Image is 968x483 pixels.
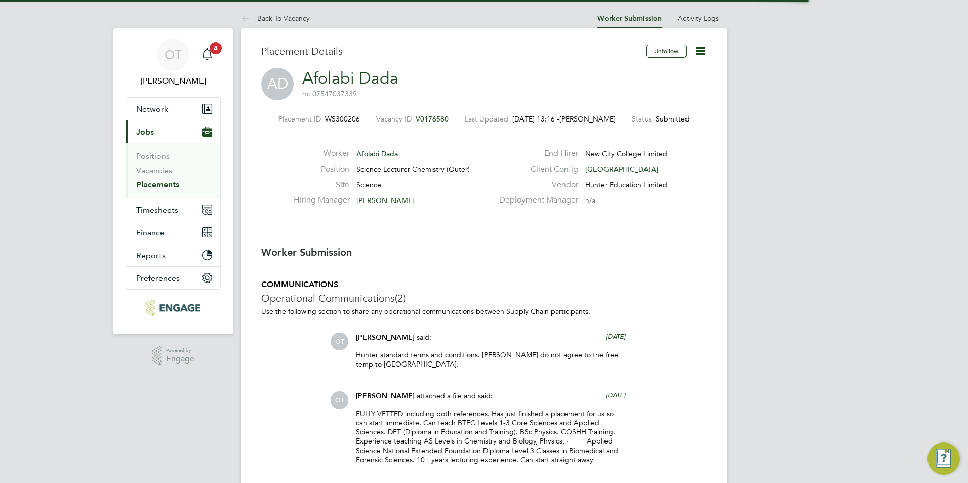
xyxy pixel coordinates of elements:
[493,195,578,206] label: Deployment Manager
[356,333,415,342] span: [PERSON_NAME]
[465,114,508,124] label: Last Updated
[294,195,349,206] label: Hiring Manager
[606,332,626,341] span: [DATE]
[241,14,310,23] a: Back To Vacancy
[136,273,180,283] span: Preferences
[126,198,220,221] button: Timesheets
[493,148,578,159] label: End Hirer
[356,149,398,158] span: Afolabi Dada
[261,292,707,305] h3: Operational Communications
[417,391,493,400] span: attached a file and said:
[294,148,349,159] label: Worker
[261,68,294,100] span: AD
[261,279,707,290] h5: COMMUNICATIONS
[331,333,348,350] span: OT
[126,300,221,316] a: Go to home page
[126,267,220,289] button: Preferences
[197,38,217,71] a: 4
[294,164,349,175] label: Position
[165,48,182,61] span: OT
[417,333,431,342] span: said:
[278,114,321,124] label: Placement ID
[678,14,719,23] a: Activity Logs
[356,165,470,174] span: Science Lecturer Chemistry (Outer)
[294,180,349,190] label: Site
[356,196,415,205] span: [PERSON_NAME]
[331,391,348,409] span: OT
[302,68,398,88] a: Afolabi Dada
[126,221,220,244] button: Finance
[136,127,154,137] span: Jobs
[166,355,194,364] span: Engage
[597,14,662,23] a: Worker Submission
[126,75,221,87] span: Olivia Triassi
[136,228,165,237] span: Finance
[261,246,352,258] b: Worker Submission
[136,205,178,215] span: Timesheets
[585,165,658,174] span: [GEOGRAPHIC_DATA]
[126,143,220,198] div: Jobs
[493,164,578,175] label: Client Config
[656,114,690,124] span: Submitted
[136,180,179,189] a: Placements
[395,292,406,305] span: (2)
[606,391,626,399] span: [DATE]
[136,151,170,161] a: Positions
[261,307,707,316] p: Use the following section to share any operational communications between Supply Chain participants.
[356,180,381,189] span: Science
[210,42,222,54] span: 4
[126,98,220,120] button: Network
[261,45,638,58] h3: Placement Details
[632,114,652,124] label: Status
[927,442,960,475] button: Engage Resource Center
[152,346,195,366] a: Powered byEngage
[136,251,166,260] span: Reports
[166,346,194,355] span: Powered by
[585,180,667,189] span: Hunter Education Limited
[136,104,168,114] span: Network
[493,180,578,190] label: Vendor
[512,114,559,124] span: [DATE] 13:16 -
[559,114,616,124] span: [PERSON_NAME]
[646,45,687,58] button: Unfollow
[376,114,412,124] label: Vacancy ID
[356,409,626,464] p: FULLY VETTED including both references. Has just finished a placement for us so can start immedia...
[416,114,449,124] span: V0176580
[302,89,357,98] span: m: 07547037339
[126,38,221,87] a: OT[PERSON_NAME]
[325,114,360,124] span: WS300206
[356,350,626,369] p: Hunter standard terms and conditions. [PERSON_NAME] do not agree to the free temp to [GEOGRAPHIC_...
[585,149,667,158] span: New City College Limited
[585,196,595,205] span: n/a
[146,300,200,316] img: huntereducation-logo-retina.png
[356,392,415,400] span: [PERSON_NAME]
[261,279,707,292] h3: Availability
[126,244,220,266] button: Reports
[136,166,172,175] a: Vacancies
[113,28,233,334] nav: Main navigation
[126,120,220,143] button: Jobs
